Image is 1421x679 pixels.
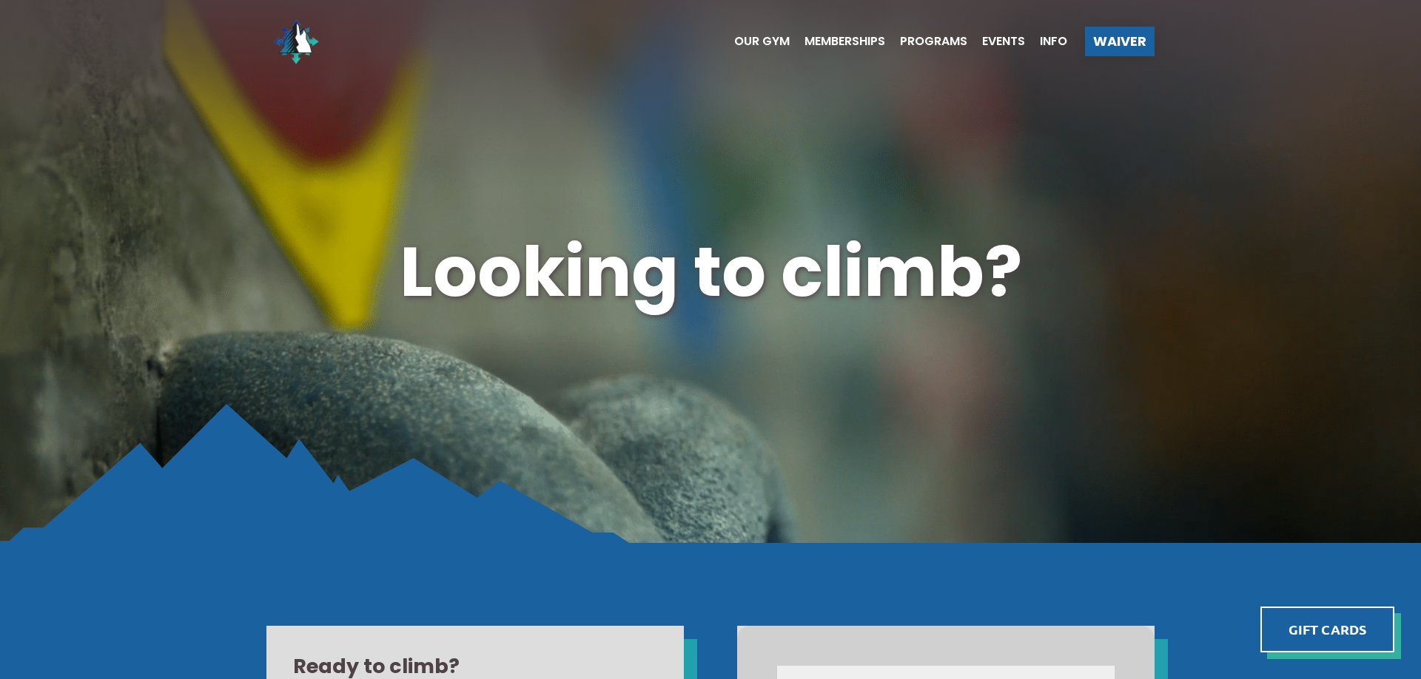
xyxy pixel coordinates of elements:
[885,36,967,47] a: Programs
[967,36,1025,47] a: Events
[266,12,326,71] img: North Wall Logo
[790,36,885,47] a: Memberships
[734,36,790,47] span: Our Gym
[1040,36,1067,47] span: Info
[719,36,790,47] a: Our Gym
[1093,35,1146,48] span: Waiver
[982,36,1025,47] span: Events
[1085,27,1155,56] a: Waiver
[804,36,885,47] span: Memberships
[900,36,967,47] span: Programs
[266,223,1155,320] h1: Looking to climb?
[1025,36,1067,47] a: Info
